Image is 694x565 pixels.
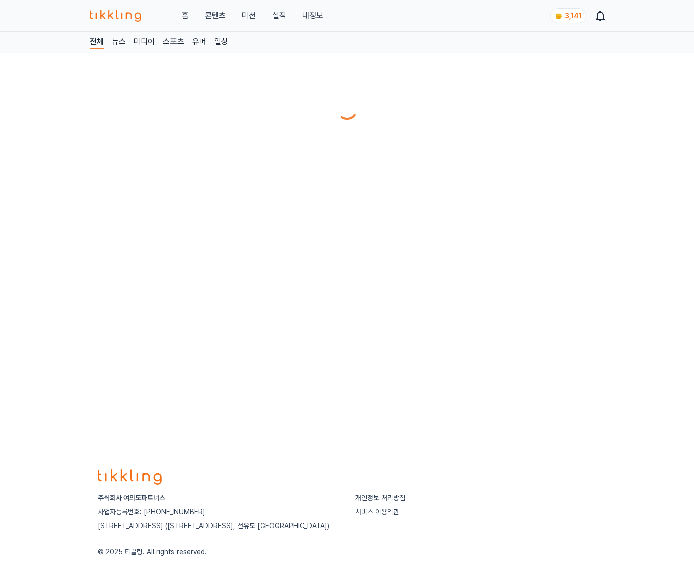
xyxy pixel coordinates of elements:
a: 스포츠 [163,36,184,49]
img: 티끌링 [90,10,141,22]
a: 일상 [214,36,228,49]
a: 미디어 [134,36,155,49]
a: 뉴스 [112,36,126,49]
button: 미션 [242,10,256,22]
a: 콘텐츠 [205,10,226,22]
p: 사업자등록번호: [PHONE_NUMBER] [98,507,339,517]
a: coin 3,141 [550,8,584,23]
img: logo [98,469,162,485]
span: 3,141 [565,12,582,20]
a: 홈 [182,10,189,22]
a: 유머 [192,36,206,49]
p: © 2025 티끌링. All rights reserved. [98,547,596,557]
p: 주식회사 여의도파트너스 [98,493,339,503]
a: 내정보 [302,10,323,22]
a: 실적 [272,10,286,22]
a: 서비스 이용약관 [355,508,399,516]
a: 전체 [90,36,104,49]
img: coin [555,12,563,20]
a: 개인정보 처리방침 [355,494,405,502]
p: [STREET_ADDRESS] ([STREET_ADDRESS], 선유도 [GEOGRAPHIC_DATA]) [98,521,339,531]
